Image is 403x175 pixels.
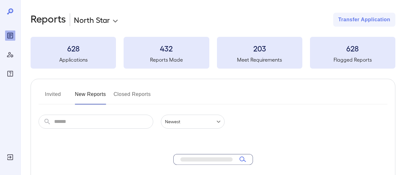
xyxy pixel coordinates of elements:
p: North Star [74,15,110,25]
button: Closed Reports [114,89,151,104]
h5: Flagged Reports [310,56,395,64]
h2: Reports [31,13,66,27]
div: Newest [161,115,225,129]
h3: 203 [217,43,302,53]
h5: Meet Requirements [217,56,302,64]
div: FAQ [5,69,15,79]
h5: Reports Made [124,56,209,64]
h5: Applications [31,56,116,64]
h3: 628 [31,43,116,53]
button: New Reports [75,89,106,104]
summary: 628Applications432Reports Made203Meet Requirements628Flagged Reports [31,37,395,69]
div: Reports [5,30,15,41]
h3: 628 [310,43,395,53]
h3: 432 [124,43,209,53]
div: Log Out [5,152,15,162]
button: Transfer Application [333,13,395,27]
button: Invited [39,89,67,104]
div: Manage Users [5,50,15,60]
